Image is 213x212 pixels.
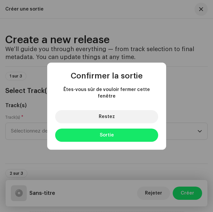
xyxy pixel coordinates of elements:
[55,110,158,123] button: Restez
[98,114,115,119] span: Restez
[99,133,114,137] span: Sortie
[55,129,158,142] button: Sortie
[71,72,143,80] span: Confirmer la sortie
[55,86,158,100] span: Êtes-vous sûr de vouloir fermer cette fenêtre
